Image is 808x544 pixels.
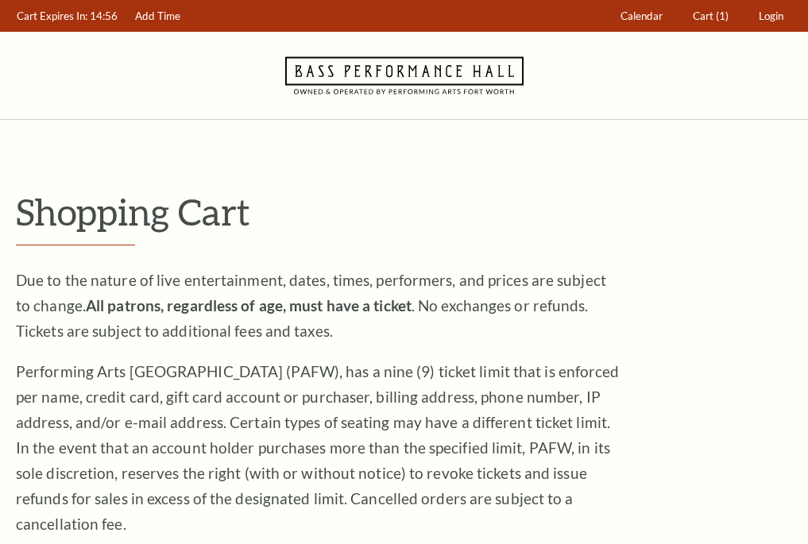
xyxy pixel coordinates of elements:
[16,271,606,340] span: Due to the nature of live entertainment, dates, times, performers, and prices are subject to chan...
[716,10,729,22] span: (1)
[613,1,671,32] a: Calendar
[17,10,87,22] span: Cart Expires In:
[693,10,713,22] span: Cart
[128,1,188,32] a: Add Time
[86,296,412,314] strong: All patrons, regardless of age, must have a ticket
[16,191,792,232] p: Shopping Cart
[759,10,783,22] span: Login
[686,1,736,32] a: Cart (1)
[90,10,118,22] span: 14:56
[620,10,663,22] span: Calendar
[16,359,620,537] p: Performing Arts [GEOGRAPHIC_DATA] (PAFW), has a nine (9) ticket limit that is enforced per name, ...
[752,1,791,32] a: Login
